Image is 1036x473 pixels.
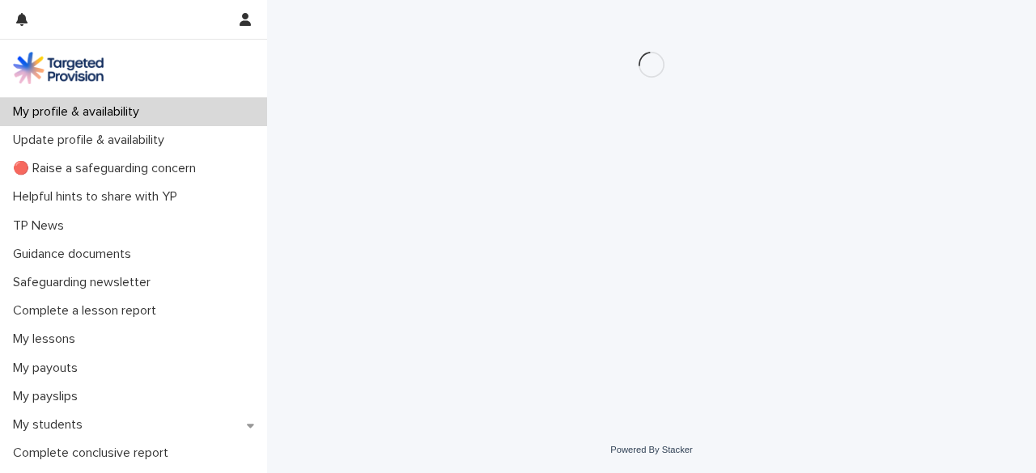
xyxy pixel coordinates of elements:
[6,332,88,347] p: My lessons
[6,104,152,120] p: My profile & availability
[6,218,77,234] p: TP News
[6,303,169,319] p: Complete a lesson report
[6,275,163,290] p: Safeguarding newsletter
[6,189,190,205] p: Helpful hints to share with YP
[6,389,91,404] p: My payslips
[610,445,692,454] a: Powered By Stacker
[13,52,104,84] img: M5nRWzHhSzIhMunXDL62
[6,161,209,176] p: 🔴 Raise a safeguarding concern
[6,247,144,262] p: Guidance documents
[6,417,96,433] p: My students
[6,133,177,148] p: Update profile & availability
[6,446,181,461] p: Complete conclusive report
[6,361,91,376] p: My payouts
